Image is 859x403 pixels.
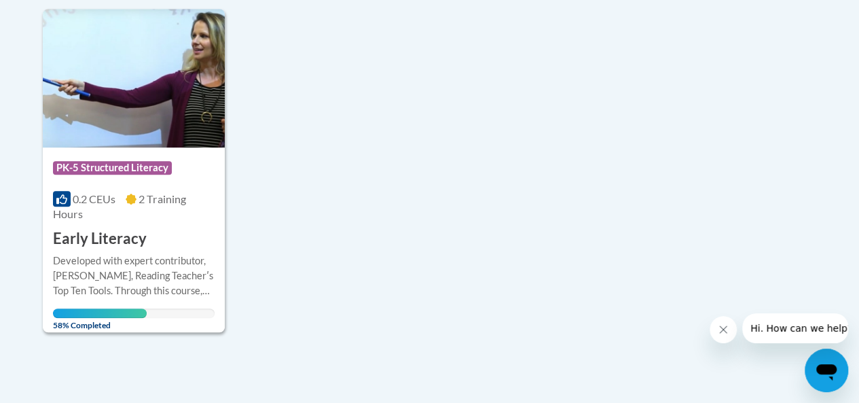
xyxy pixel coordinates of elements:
[8,10,110,20] span: Hi. How can we help?
[53,309,147,318] div: Your progress
[53,161,172,175] span: PK-5 Structured Literacy
[53,228,147,249] h3: Early Literacy
[742,313,848,343] iframe: Message from company
[53,253,215,298] div: Developed with expert contributor, [PERSON_NAME], Reading Teacherʹs Top Ten Tools. Through this c...
[805,349,848,392] iframe: Button to launch messaging window
[43,9,225,332] a: Course LogoPK-5 Structured Literacy0.2 CEUs2 Training Hours Early LiteracyDeveloped with expert c...
[710,316,737,343] iframe: Close message
[53,309,147,330] span: 58% Completed
[43,9,225,147] img: Course Logo
[73,192,115,205] span: 0.2 CEUs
